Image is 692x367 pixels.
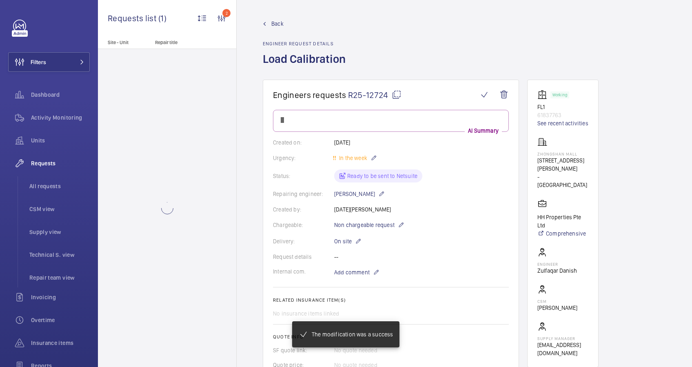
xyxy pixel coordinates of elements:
p: [STREET_ADDRESS][PERSON_NAME] [537,156,588,173]
span: Insurance items [31,339,90,347]
p: FL1 [537,103,588,111]
img: elevator.svg [537,90,550,100]
span: Units [31,136,90,145]
p: Supply manager [537,336,588,341]
span: In the week [337,155,367,161]
h2: Engineer request details [263,41,350,47]
span: CSM view [29,205,90,213]
p: The modification was a success [312,330,393,338]
span: All requests [29,182,90,190]
a: Comprehensive [537,229,588,238]
span: Non chargeable request [334,221,395,229]
span: Engineers requests [273,90,346,100]
span: Add comment [334,268,370,276]
a: See recent activities [537,119,588,127]
span: Requests [31,159,90,167]
p: AI Summary [465,127,502,135]
h1: Load Calibration [263,51,350,80]
span: Filters [31,58,46,66]
p: CSM [537,299,577,304]
span: Overtime [31,316,90,324]
h2: Related insurance item(s) [273,297,509,303]
p: HH Properties Pte Ltd [537,213,588,229]
button: Filters [8,52,90,72]
p: [PERSON_NAME] [334,189,385,199]
span: Repair team view [29,274,90,282]
p: - [GEOGRAPHIC_DATA] [537,173,588,189]
span: Requests list [108,13,158,23]
p: Working [552,93,567,96]
p: Zhongshan Mall [537,151,588,156]
p: Site - Unit [98,40,152,45]
span: Activity Monitoring [31,113,90,122]
p: Engineer [537,262,577,267]
span: Technical S. view [29,251,90,259]
p: Zulfaqar Danish [537,267,577,275]
p: On site [334,236,362,246]
p: 61837763 [537,111,588,119]
span: R25-12724 [348,90,401,100]
p: [PERSON_NAME] [537,304,577,312]
span: Back [271,20,284,28]
p: [EMAIL_ADDRESS][DOMAIN_NAME] [537,341,588,357]
span: Supply view [29,228,90,236]
span: Invoicing [31,293,90,301]
p: Repair title [155,40,209,45]
span: Dashboard [31,91,90,99]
